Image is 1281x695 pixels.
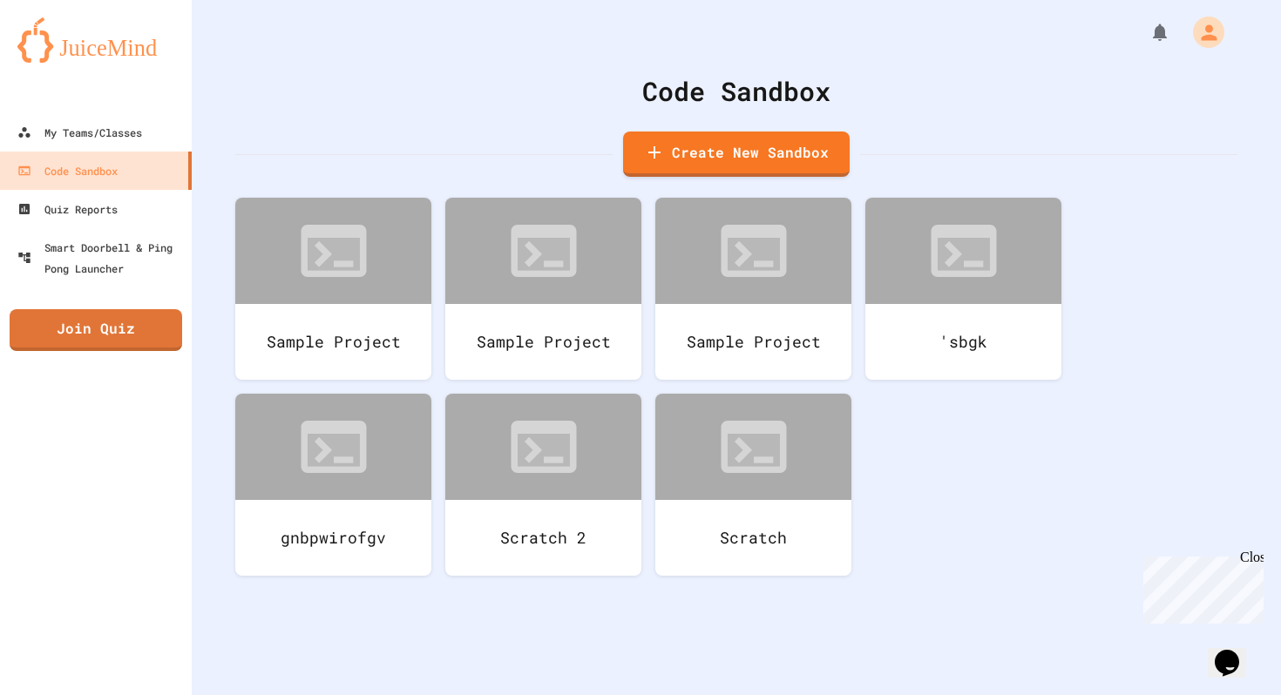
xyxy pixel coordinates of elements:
[655,500,851,576] div: Scratch
[1175,12,1229,52] div: My Account
[235,304,431,380] div: Sample Project
[235,198,431,380] a: Sample Project
[865,304,1061,380] div: 'sbgk
[7,7,120,111] div: Chat with us now!Close
[445,304,641,380] div: Sample Project
[17,17,174,63] img: logo-orange.svg
[1117,17,1175,47] div: My Notifications
[865,198,1061,380] a: 'sbgk
[445,198,641,380] a: Sample Project
[235,500,431,576] div: gnbpwirofgv
[10,309,182,351] a: Join Quiz
[17,199,118,219] div: Quiz Reports
[17,237,185,279] div: Smart Doorbell & Ping Pong Launcher
[655,304,851,380] div: Sample Project
[445,394,641,576] a: Scratch 2
[655,394,851,576] a: Scratch
[235,71,1237,111] div: Code Sandbox
[235,394,431,576] a: gnbpwirofgv
[1208,625,1264,678] iframe: chat widget
[17,160,118,181] div: Code Sandbox
[655,198,851,380] a: Sample Project
[1136,550,1264,624] iframe: chat widget
[17,122,142,143] div: My Teams/Classes
[445,500,641,576] div: Scratch 2
[623,132,850,177] a: Create New Sandbox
